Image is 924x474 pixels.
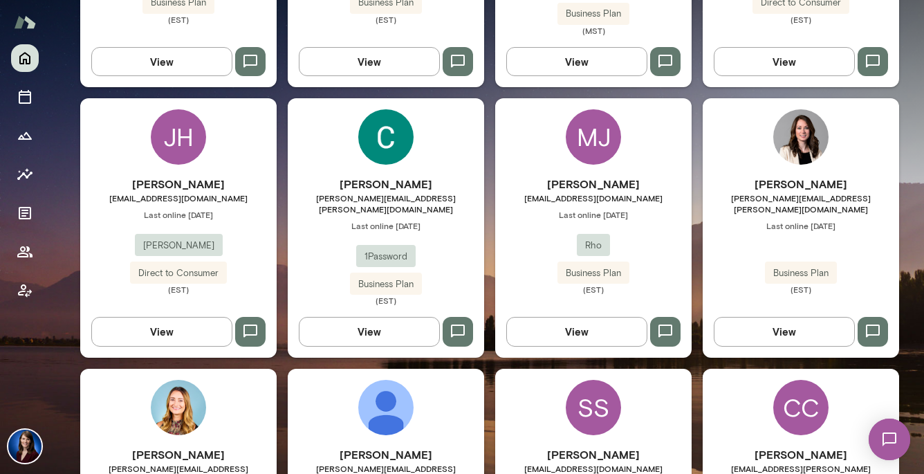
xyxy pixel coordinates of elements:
[506,47,647,76] button: View
[299,317,440,346] button: View
[130,266,227,280] span: Direct to Consumer
[350,277,422,291] span: Business Plan
[288,220,484,231] span: Last online [DATE]
[14,9,36,35] img: Mento
[577,239,610,253] span: Rho
[288,446,484,463] h6: [PERSON_NAME]
[714,47,855,76] button: View
[91,317,232,346] button: View
[495,463,692,474] span: [EMAIL_ADDRESS][DOMAIN_NAME]
[703,446,899,463] h6: [PERSON_NAME]
[91,47,232,76] button: View
[11,199,39,227] button: Documents
[288,295,484,306] span: (EST)
[703,14,899,25] span: (EST)
[773,109,829,165] img: Christine Martin
[703,192,899,215] span: [PERSON_NAME][EMAIL_ADDRESS][PERSON_NAME][DOMAIN_NAME]
[80,446,277,463] h6: [PERSON_NAME]
[773,380,829,435] div: CC
[495,446,692,463] h6: [PERSON_NAME]
[80,14,277,25] span: (EST)
[288,176,484,192] h6: [PERSON_NAME]
[566,380,621,435] div: SS
[566,109,621,165] div: MJ
[11,238,39,266] button: Members
[358,109,414,165] img: Colleen Connolly
[495,284,692,295] span: (EST)
[80,284,277,295] span: (EST)
[358,380,414,435] img: Kyle Eligio
[11,44,39,72] button: Home
[135,239,223,253] span: [PERSON_NAME]
[299,47,440,76] button: View
[11,83,39,111] button: Sessions
[703,284,899,295] span: (EST)
[80,209,277,220] span: Last online [DATE]
[765,266,837,280] span: Business Plan
[11,277,39,304] button: Client app
[557,266,629,280] span: Business Plan
[495,192,692,203] span: [EMAIL_ADDRESS][DOMAIN_NAME]
[151,380,206,435] img: Baily Brogden
[495,176,692,192] h6: [PERSON_NAME]
[703,176,899,192] h6: [PERSON_NAME]
[288,192,484,215] span: [PERSON_NAME][EMAIL_ADDRESS][PERSON_NAME][DOMAIN_NAME]
[80,192,277,203] span: [EMAIL_ADDRESS][DOMAIN_NAME]
[11,122,39,149] button: Growth Plan
[80,176,277,192] h6: [PERSON_NAME]
[495,25,692,36] span: (MST)
[8,430,41,463] img: Julie Rollauer
[495,209,692,220] span: Last online [DATE]
[151,109,206,165] div: JH
[356,250,416,264] span: 1Password
[703,220,899,231] span: Last online [DATE]
[714,317,855,346] button: View
[288,14,484,25] span: (EST)
[557,7,629,21] span: Business Plan
[11,161,39,188] button: Insights
[506,317,647,346] button: View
